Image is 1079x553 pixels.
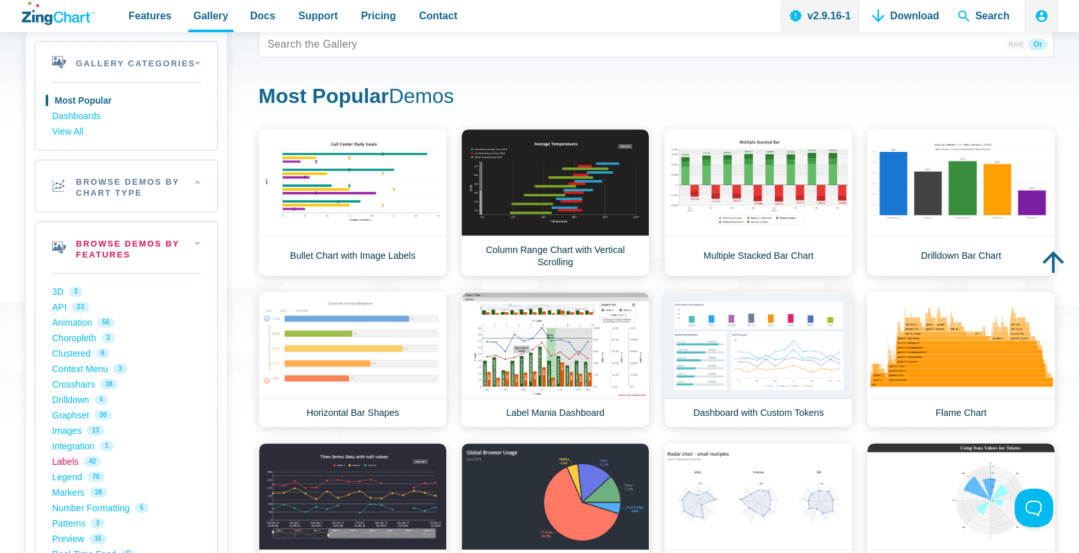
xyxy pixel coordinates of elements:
[298,7,338,24] span: Support
[250,7,275,24] span: Docs
[52,93,201,109] a: Most Popular
[664,292,853,427] a: Dashboard with Custom Tokens
[258,83,1054,112] h1: Demos
[1028,39,1047,50] span: Or
[361,7,395,24] span: Pricing
[258,129,447,276] a: Bullet Chart with Image Labels
[129,7,172,24] span: Features
[258,292,447,427] a: Horizontal Bar Shapes
[35,160,217,212] h2: Browse Demos By Chart Type
[867,292,1055,427] a: Flame Chart
[22,1,95,25] a: ZingChart Logo. Click to return to the homepage
[1003,39,1028,50] span: And
[461,129,649,276] a: Column Range Chart with Vertical Scrolling
[867,129,1055,276] a: Drilldown Bar Chart
[35,42,217,82] h2: Gallery Categories
[194,7,228,24] span: Gallery
[419,7,458,24] span: Contact
[52,109,201,124] a: Dashboards
[35,222,217,274] h2: Browse Demos By Features
[1015,489,1053,527] iframe: Toggle Customer Support
[258,84,389,108] strong: Most Popular
[461,292,649,427] a: Label Mania Dashboard
[664,129,853,276] a: Multiple Stacked Bar Chart
[52,124,201,140] a: View All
